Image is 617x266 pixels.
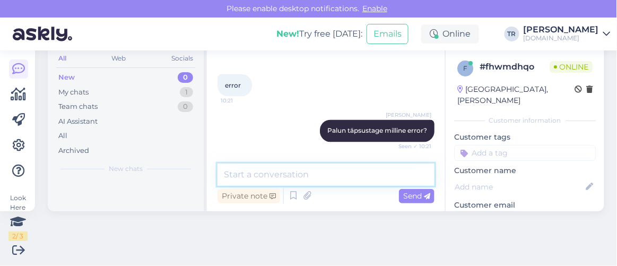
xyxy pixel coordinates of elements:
[454,145,596,161] input: Add a tag
[56,52,68,65] div: All
[8,193,28,241] div: Look Here
[221,97,260,105] span: 10:21
[480,61,550,73] div: # fhwmdhqo
[550,61,593,73] span: Online
[58,145,89,156] div: Archived
[454,200,596,211] p: Customer email
[58,116,98,127] div: AI Assistant
[58,72,75,83] div: New
[454,116,596,125] div: Customer information
[178,101,193,112] div: 0
[109,164,143,174] span: New chats
[463,64,467,72] span: f
[169,52,195,65] div: Socials
[455,181,584,193] input: Add name
[454,211,516,225] div: Request email
[276,28,362,40] div: Try free [DATE]:
[218,189,280,203] div: Private note
[524,25,599,34] div: [PERSON_NAME]
[180,87,193,98] div: 1
[58,87,89,98] div: My chats
[276,29,299,39] b: New!
[359,4,390,13] span: Enable
[178,72,193,83] div: 0
[403,191,430,201] span: Send
[524,25,611,42] a: [PERSON_NAME][DOMAIN_NAME]
[367,24,409,44] button: Emails
[392,143,431,151] span: Seen ✓ 10:21
[110,52,128,65] div: Web
[327,127,427,135] span: Palun täpsustage milline error?
[457,84,575,106] div: [GEOGRAPHIC_DATA], [PERSON_NAME]
[454,132,596,143] p: Customer tags
[524,34,599,42] div: [DOMAIN_NAME]
[8,231,28,241] div: 2 / 3
[386,111,431,119] span: [PERSON_NAME]
[505,27,519,41] div: TR
[225,81,241,89] span: error
[421,24,479,44] div: Online
[58,131,67,141] div: All
[454,165,596,176] p: Customer name
[58,101,98,112] div: Team chats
